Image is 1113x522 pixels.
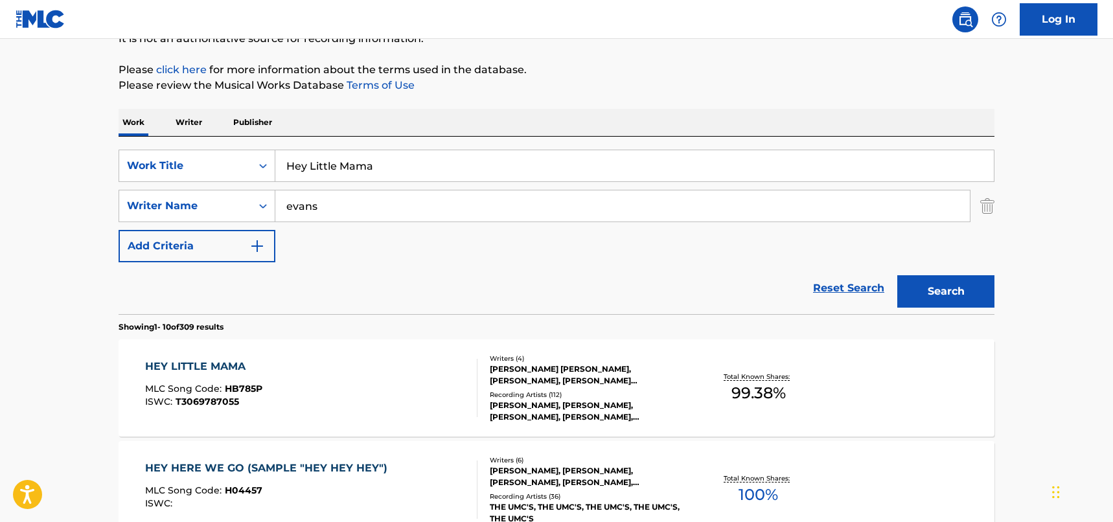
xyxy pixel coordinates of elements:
div: HEY LITTLE MAMA [145,359,262,374]
a: Log In [1020,3,1097,36]
img: help [991,12,1007,27]
div: HEY HERE WE GO (SAMPLE "HEY HEY HEY") [145,460,394,476]
button: Search [897,275,994,308]
span: T3069787055 [176,396,239,407]
p: Writer [172,109,206,136]
a: Reset Search [807,274,891,302]
p: Please for more information about the terms used in the database. [119,62,994,78]
div: Writer Name [127,198,244,214]
p: Please review the Musical Works Database [119,78,994,93]
iframe: Chat Widget [1048,460,1113,522]
img: Delete Criterion [980,190,994,222]
div: Drag [1052,473,1060,512]
span: 99.38 % [731,381,786,405]
div: [PERSON_NAME], [PERSON_NAME], [PERSON_NAME], [PERSON_NAME], [PERSON_NAME] [490,400,685,423]
img: MLC Logo [16,10,65,28]
p: Work [119,109,148,136]
p: Total Known Shares: [724,473,793,483]
img: 9d2ae6d4665cec9f34b9.svg [249,238,265,254]
span: ISWC : [145,497,176,509]
a: click here [156,63,207,76]
div: Work Title [127,158,244,174]
a: Terms of Use [344,79,415,91]
p: Showing 1 - 10 of 309 results [119,321,224,333]
a: Public Search [952,6,978,32]
p: Publisher [229,109,276,136]
img: search [958,12,973,27]
span: MLC Song Code : [145,383,225,394]
div: Recording Artists ( 112 ) [490,390,685,400]
p: Total Known Shares: [724,372,793,381]
span: HB785P [225,383,262,394]
div: Writers ( 6 ) [490,455,685,465]
span: 100 % [739,483,778,506]
div: [PERSON_NAME] [PERSON_NAME], [PERSON_NAME], [PERSON_NAME] [PERSON_NAME], [PERSON_NAME] [PERSON_NAME] [490,363,685,387]
a: HEY LITTLE MAMAMLC Song Code:HB785PISWC:T3069787055Writers (4)[PERSON_NAME] [PERSON_NAME], [PERSO... [119,339,994,437]
div: Help [986,6,1012,32]
div: [PERSON_NAME], [PERSON_NAME], [PERSON_NAME], [PERSON_NAME], [PERSON_NAME], [PERSON_NAME] [490,465,685,488]
span: MLC Song Code : [145,484,225,496]
p: It is not an authoritative source for recording information. [119,31,994,47]
span: H04457 [225,484,262,496]
span: ISWC : [145,396,176,407]
form: Search Form [119,150,994,314]
div: Recording Artists ( 36 ) [490,492,685,501]
div: Writers ( 4 ) [490,354,685,363]
button: Add Criteria [119,230,275,262]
